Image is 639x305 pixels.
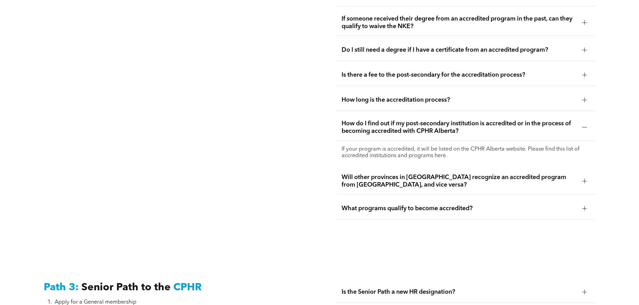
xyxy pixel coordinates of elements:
[342,288,576,296] span: Is the Senior Path a new HR designation?
[342,96,576,104] span: How long is the accreditation process?
[342,146,589,159] p: If your program is accredited, it will be listed on the CPHR Alberta website. Please find this li...
[342,15,576,30] span: If someone received their degree from an accredited program in the past, can they qualify to waiv...
[342,71,576,79] span: Is there a fee to the post-secondary for the accreditation process?
[55,300,136,305] span: Apply for a General membership
[342,46,576,54] span: Do I still need a degree if I have a certificate from an accredited program?
[173,282,202,293] span: CPHR
[44,282,79,293] span: Path 3:
[342,174,576,189] span: Will other provinces in [GEOGRAPHIC_DATA] recognize an accredited program from [GEOGRAPHIC_DATA],...
[342,205,576,212] span: What programs qualify to become accredited?
[81,282,171,293] span: Senior Path to the
[342,120,576,135] span: How do I find out if my post-secondary institution is accredited or in the process of becoming ac...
